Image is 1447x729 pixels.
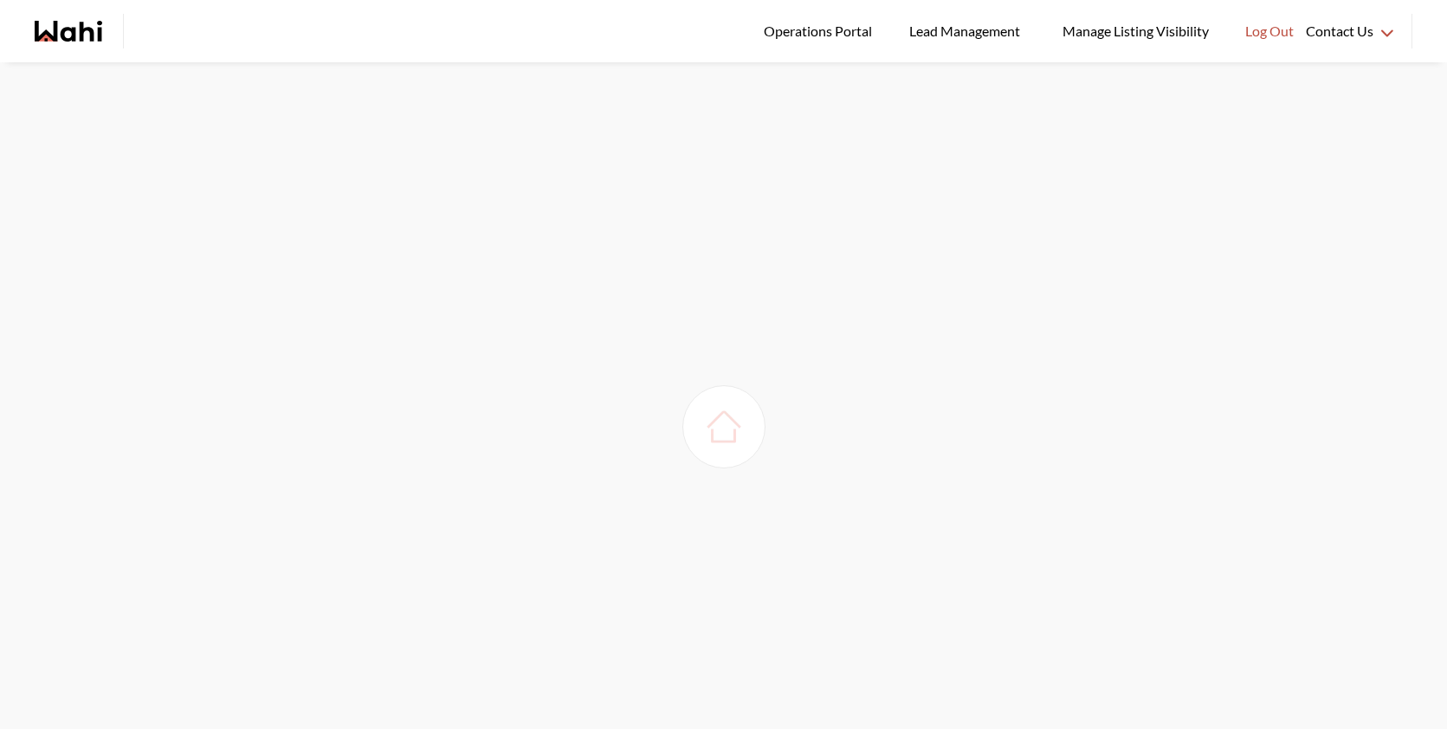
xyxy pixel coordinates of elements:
[1245,20,1294,42] span: Log Out
[909,20,1026,42] span: Lead Management
[764,20,878,42] span: Operations Portal
[1057,20,1214,42] span: Manage Listing Visibility
[35,21,102,42] a: Wahi homepage
[700,403,748,451] img: loading house image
